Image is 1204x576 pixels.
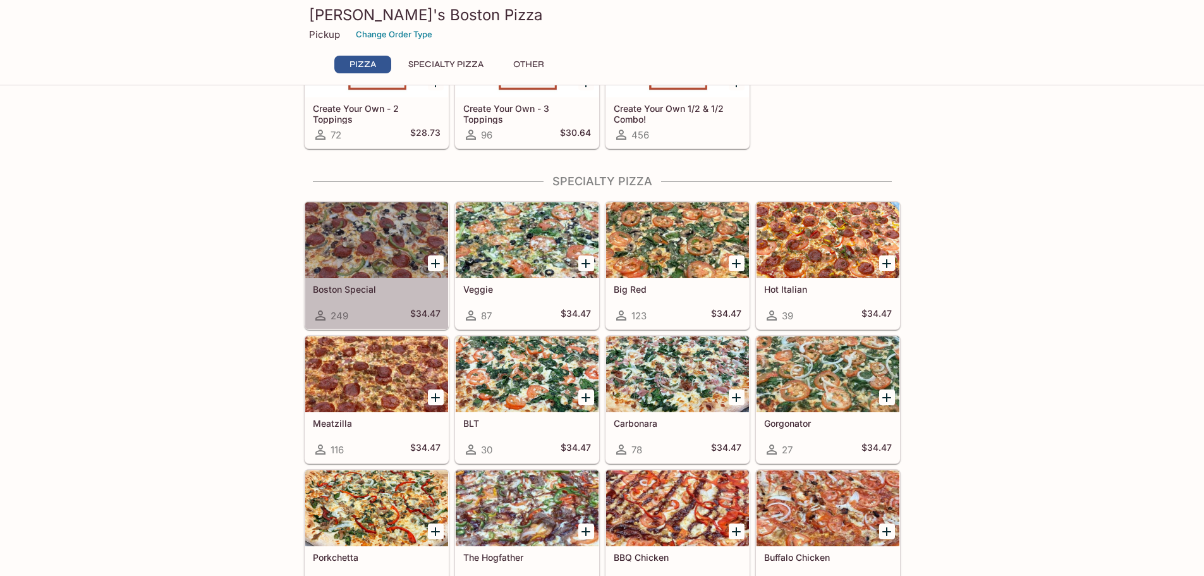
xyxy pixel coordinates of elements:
a: Carbonara78$34.47 [605,336,750,463]
span: 27 [782,444,793,456]
div: Gorgonator [757,336,899,412]
button: Add Veggie [578,255,594,271]
h5: Create Your Own 1/2 & 1/2 Combo! [614,103,741,124]
button: Add Porkchetta [428,524,444,539]
button: Add Big Red [729,255,745,271]
button: Add Carbonara [729,389,745,405]
div: Porkchetta [305,470,448,546]
a: Hot Italian39$34.47 [756,202,900,329]
span: 72 [331,129,341,141]
h5: Gorgonator [764,418,892,429]
h5: Boston Special [313,284,441,295]
div: Veggie [456,202,599,278]
span: 116 [331,444,344,456]
a: Meatzilla116$34.47 [305,336,449,463]
a: BLT30$34.47 [455,336,599,463]
h5: $34.47 [410,442,441,457]
div: Create Your Own - 3 Toppings [456,21,599,97]
h5: $34.47 [711,442,741,457]
h5: Buffalo Chicken [764,552,892,563]
div: Meatzilla [305,336,448,412]
h5: $34.47 [561,442,591,457]
button: Add Boston Special [428,255,444,271]
span: 456 [631,129,649,141]
h5: BLT [463,418,591,429]
button: Add Gorgonator [879,389,895,405]
span: 39 [782,310,793,322]
div: BBQ Chicken [606,470,749,546]
a: Big Red123$34.47 [605,202,750,329]
button: Add The Hogfather [578,524,594,539]
div: Hot Italian [757,202,899,278]
span: 249 [331,310,348,322]
button: Pizza [334,56,391,73]
h5: $34.47 [861,308,892,323]
h5: Carbonara [614,418,741,429]
h5: $34.47 [711,308,741,323]
span: 30 [481,444,492,456]
h5: $34.47 [410,308,441,323]
h5: Create Your Own - 3 Toppings [463,103,591,124]
p: Pickup [309,28,340,40]
h4: Specialty Pizza [304,175,901,188]
span: 123 [631,310,647,322]
div: Boston Special [305,202,448,278]
button: Add Buffalo Chicken [879,524,895,539]
h5: $28.73 [410,127,441,142]
a: Boston Special249$34.47 [305,202,449,329]
span: 96 [481,129,492,141]
button: Add Hot Italian [879,255,895,271]
div: Carbonara [606,336,749,412]
span: 87 [481,310,492,322]
button: Add BBQ Chicken [729,524,745,539]
span: 78 [631,444,642,456]
h5: Meatzilla [313,418,441,429]
h5: Hot Italian [764,284,892,295]
a: Veggie87$34.47 [455,202,599,329]
button: Add BLT [578,389,594,405]
div: Buffalo Chicken [757,470,899,546]
button: Specialty Pizza [401,56,490,73]
div: The Hogfather [456,470,599,546]
h5: Porkchetta [313,552,441,563]
h3: [PERSON_NAME]'s Boston Pizza [309,5,896,25]
div: Big Red [606,202,749,278]
h5: $34.47 [561,308,591,323]
div: BLT [456,336,599,412]
h5: Big Red [614,284,741,295]
h5: Veggie [463,284,591,295]
h5: $30.64 [560,127,591,142]
div: Create Your Own 1/2 & 1/2 Combo! [606,21,749,97]
div: Create Your Own - 2 Toppings [305,21,448,97]
button: Change Order Type [350,25,438,44]
a: Gorgonator27$34.47 [756,336,900,463]
button: Other [501,56,557,73]
h5: BBQ Chicken [614,552,741,563]
button: Add Meatzilla [428,389,444,405]
h5: Create Your Own - 2 Toppings [313,103,441,124]
h5: The Hogfather [463,552,591,563]
h5: $34.47 [861,442,892,457]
